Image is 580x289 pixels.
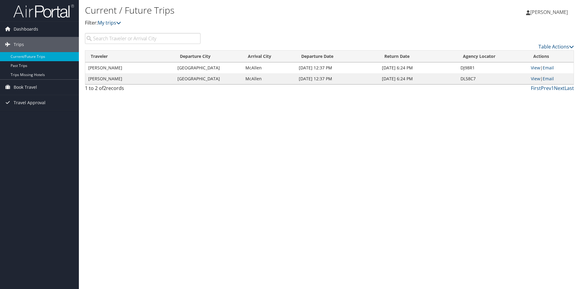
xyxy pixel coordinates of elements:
a: Prev [541,85,551,91]
td: McAllen [242,73,296,84]
a: View [531,65,540,71]
td: [DATE] 6:24 PM [379,73,457,84]
a: Table Actions [538,43,574,50]
div: 1 to 2 of records [85,85,201,95]
th: Arrival City: activate to sort column ascending [242,51,296,62]
td: [DATE] 6:24 PM [379,62,457,73]
h1: Current / Future Trips [85,4,411,17]
td: | [528,73,574,84]
td: [GEOGRAPHIC_DATA] [174,62,242,73]
span: Travel Approval [14,95,46,110]
a: Next [554,85,565,91]
td: DL58C7 [457,73,528,84]
img: airportal-logo.png [13,4,74,18]
td: [DATE] 12:37 PM [296,73,379,84]
a: [PERSON_NAME] [526,3,574,21]
span: Book Travel [14,80,37,95]
td: [PERSON_NAME] [85,73,174,84]
input: Search Traveler or Arrival City [85,33,201,44]
span: Trips [14,37,24,52]
a: Last [565,85,574,91]
span: 2 [103,85,106,91]
p: Filter: [85,19,411,27]
th: Return Date: activate to sort column ascending [379,51,457,62]
a: 1 [551,85,554,91]
a: First [531,85,541,91]
td: | [528,62,574,73]
td: [GEOGRAPHIC_DATA] [174,73,242,84]
th: Agency Locator: activate to sort column ascending [457,51,528,62]
td: [DATE] 12:37 PM [296,62,379,73]
td: [PERSON_NAME] [85,62,174,73]
a: Email [543,65,554,71]
a: Email [543,76,554,81]
span: [PERSON_NAME] [530,9,568,15]
a: My trips [98,19,121,26]
th: Actions [528,51,574,62]
span: Dashboards [14,22,38,37]
td: DJ98R1 [457,62,528,73]
th: Departure City: activate to sort column ascending [174,51,242,62]
th: Departure Date: activate to sort column descending [296,51,379,62]
td: McAllen [242,62,296,73]
a: View [531,76,540,81]
th: Traveler: activate to sort column ascending [85,51,174,62]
